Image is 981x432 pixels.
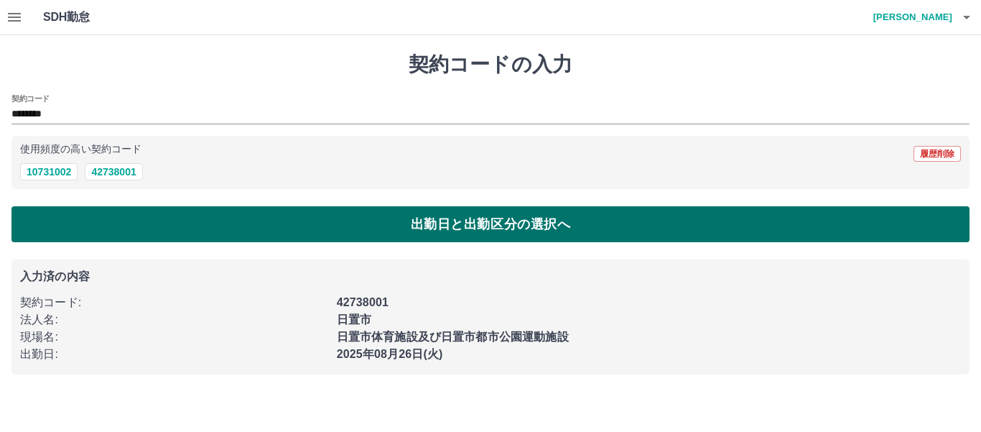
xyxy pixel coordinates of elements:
p: 現場名 : [20,328,328,346]
b: 日置市 [337,313,371,326]
h2: 契約コード [11,93,50,104]
b: 2025年08月26日(火) [337,348,443,360]
b: 42738001 [337,296,389,308]
p: 使用頻度の高い契約コード [20,144,141,155]
h1: 契約コードの入力 [11,52,970,77]
button: 出勤日と出勤区分の選択へ [11,206,970,242]
p: 入力済の内容 [20,271,961,282]
button: 42738001 [85,163,142,180]
button: 履歴削除 [913,146,961,162]
p: 出勤日 : [20,346,328,363]
p: 契約コード : [20,294,328,311]
button: 10731002 [20,163,78,180]
p: 法人名 : [20,311,328,328]
b: 日置市体育施設及び日置市都市公園運動施設 [337,331,569,343]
